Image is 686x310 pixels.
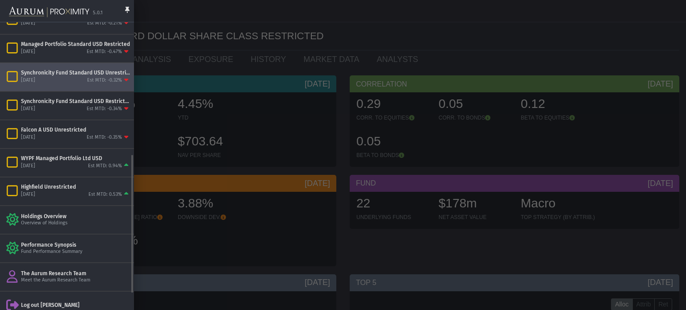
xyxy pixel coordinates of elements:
div: Est MTD: -0.21% [87,20,122,27]
div: Overview of Holdings [21,220,130,227]
div: Est MTD: -0.35% [87,134,122,141]
div: Falcon A USD Unrestricted [21,126,130,133]
div: Performance Synopsis [21,241,130,248]
div: Est MTD: -0.47% [87,49,122,55]
div: Highfield Unrestricted [21,183,130,190]
div: Est MTD: -0.32% [87,77,122,84]
div: Meet the Aurum Research Team [21,277,130,284]
div: Est MTD: 0.53% [88,191,122,198]
div: WYPF Managed Portfolio Ltd USD [21,155,130,162]
div: Synchronicity Fund Standard USD Unrestricted [21,69,130,76]
div: [DATE] [21,106,35,112]
div: Managed Portfolio Standard USD Restricted [21,41,130,48]
div: Fund Performance Summary [21,248,130,255]
div: Est MTD: 0.94% [88,163,122,169]
img: Aurum-Proximity%20white.svg [9,2,89,22]
div: [DATE] [21,191,35,198]
div: [DATE] [21,134,35,141]
div: 5.0.1 [93,10,103,17]
div: [DATE] [21,49,35,55]
div: [DATE] [21,20,35,27]
div: Holdings Overview [21,213,130,220]
div: Synchronicity Fund Standard USD Restricted [21,98,130,105]
div: Log out [PERSON_NAME] [21,302,130,309]
div: [DATE] [21,163,35,169]
div: The Aurum Research Team [21,270,130,277]
div: Est MTD: -0.34% [87,106,122,112]
div: [DATE] [21,77,35,84]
